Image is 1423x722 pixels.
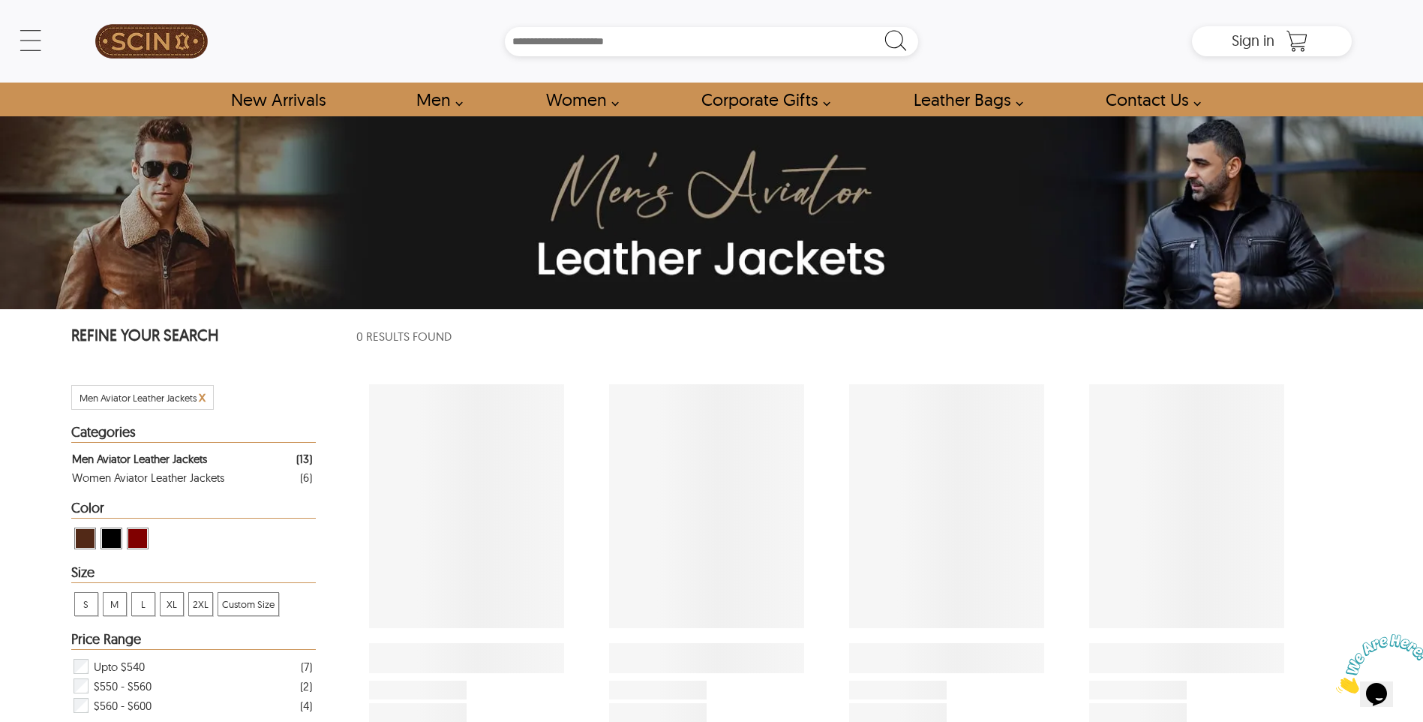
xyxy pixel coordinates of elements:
span: Filter Men Aviator Leather Jackets [80,392,197,404]
div: Filter $550 - $560 [72,676,313,696]
a: Shop New Arrivals [214,83,342,116]
div: View S [74,592,98,616]
div: Filter $560 - $600 [72,696,313,715]
span: Upto $540 [94,657,145,676]
div: ( 2 ) [300,677,312,696]
a: Shopping Cart [1282,30,1312,53]
iframe: chat widget [1330,628,1423,699]
div: ( 13 ) [296,450,312,468]
div: ( 7 ) [301,657,312,676]
a: Filter Men Aviator Leather Jackets [72,450,313,468]
div: Heading Filter by Color [71,501,317,519]
div: View L [131,592,155,616]
div: View M [103,592,127,616]
a: Filter Women Aviator Leather Jackets [72,468,313,487]
p: REFINE YOUR SEARCH [71,324,317,349]
a: Shop Leather Bags [896,83,1031,116]
a: shop men's leather jackets [399,83,471,116]
div: ( 4 ) [300,696,312,715]
span: $560 - $600 [94,696,152,715]
div: ( 6 ) [300,468,312,487]
span: XL [161,593,183,615]
div: View 2XL [188,592,213,616]
div: View Black [101,528,122,549]
span: 0 Results Found [356,327,452,346]
span: Sign in [1232,31,1274,50]
a: contact-us [1088,83,1209,116]
div: View XL [160,592,184,616]
img: SCIN [95,8,208,75]
div: Men Aviator Leather Jackets [72,450,207,468]
span: L [132,593,155,615]
div: Filter Upto $540 [72,657,313,676]
div: 0 Results Found [347,321,1352,351]
span: Custom Size [218,593,278,615]
a: Sign in [1232,36,1274,48]
span: x [199,388,206,405]
span: M [104,593,126,615]
a: Shop Leather Corporate Gifts [684,83,839,116]
div: View Maroon [127,528,149,549]
span: S [75,593,98,615]
div: Heading Filter by Categories [71,425,317,443]
a: Shop Women Leather Jackets [529,83,627,116]
div: Heading Filter by Size [71,565,317,583]
div: View Brown ( Brand Color ) [74,528,96,549]
span: 2XL [189,593,212,615]
a: SCIN [71,8,231,75]
a: Cancel Filter [199,392,206,404]
span: $550 - $560 [94,676,152,696]
div: Heading Filter by Price Range [71,632,317,650]
div: View Custom Size [218,592,279,616]
img: Chat attention grabber [6,6,99,65]
div: Women Aviator Leather Jackets [72,468,224,487]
